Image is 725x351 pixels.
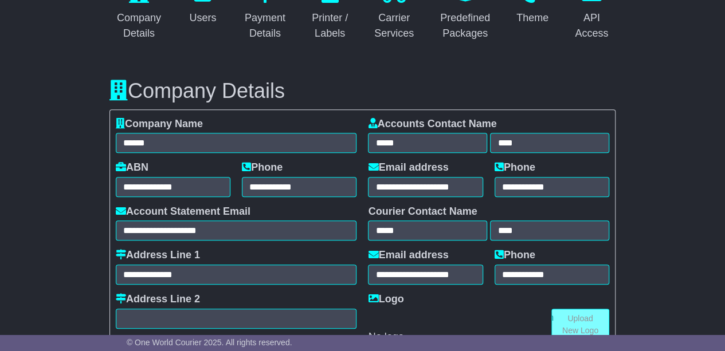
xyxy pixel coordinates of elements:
[495,161,535,174] label: Phone
[312,10,348,41] div: Printer / Labels
[116,293,200,306] label: Address Line 2
[516,10,548,26] div: Theme
[116,249,200,262] label: Address Line 1
[189,10,217,26] div: Users
[575,10,608,41] div: API Access
[551,309,610,341] a: Upload New Logo
[368,249,448,262] label: Email address
[116,161,148,174] label: ABN
[368,331,403,342] span: No logo
[368,118,496,131] label: Accounts Contact Name
[242,161,283,174] label: Phone
[116,118,203,131] label: Company Name
[368,206,477,218] label: Courier Contact Name
[368,161,448,174] label: Email address
[495,249,535,262] label: Phone
[109,80,616,102] h3: Company Details
[440,10,490,41] div: Predefined Packages
[127,338,292,347] span: © One World Courier 2025. All rights reserved.
[368,293,403,306] label: Logo
[245,10,285,41] div: Payment Details
[117,10,161,41] div: Company Details
[116,206,250,218] label: Account Statement Email
[374,10,414,41] div: Carrier Services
